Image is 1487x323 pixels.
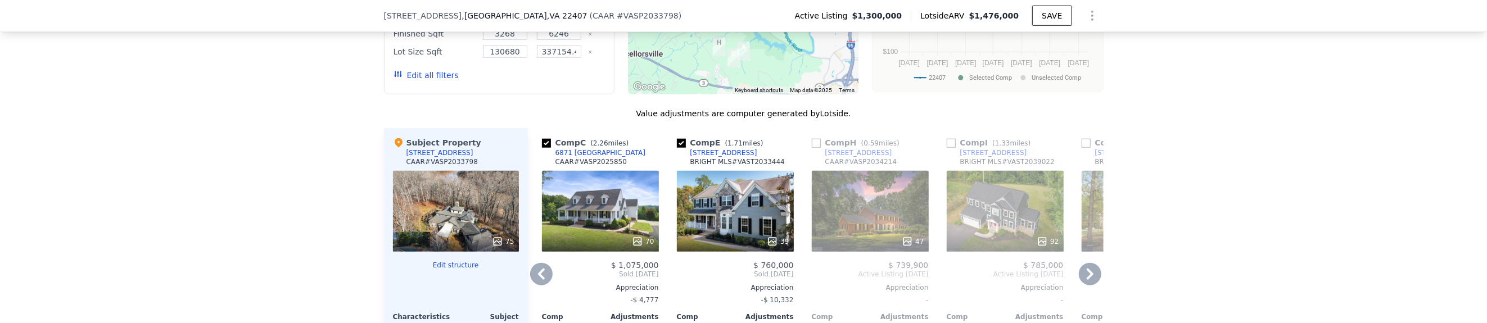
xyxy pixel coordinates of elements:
[995,139,1010,147] span: 1.33
[767,236,789,247] div: 39
[393,137,481,148] div: Subject Property
[1095,148,1212,157] div: [STREET_ADDRESS][PERSON_NAME]
[723,44,744,72] div: 6871 DEER MOUNTAIN
[394,70,459,81] button: Edit all filters
[588,32,593,37] button: Clear
[394,26,476,42] div: Finished Sqft
[825,148,892,157] div: [STREET_ADDRESS]
[812,148,892,157] a: [STREET_ADDRESS]
[1011,59,1032,67] text: [DATE]
[902,236,924,247] div: 47
[761,296,794,304] span: -$ 10,332
[677,312,735,321] div: Comp
[947,148,1027,157] a: [STREET_ADDRESS]
[393,312,456,321] div: Characteristics
[1005,312,1064,321] div: Adjustments
[926,59,948,67] text: [DATE]
[825,157,897,166] div: CAAR # VASP2034214
[406,157,478,166] div: CAAR # VASP2033798
[864,139,879,147] span: 0.59
[1032,74,1081,81] text: Unselected Comp
[462,10,587,21] span: , [GEOGRAPHIC_DATA]
[542,312,600,321] div: Comp
[690,157,785,166] div: BRIGHT MLS # VAST2033444
[1037,236,1059,247] div: 92
[393,261,519,270] button: Edit structure
[555,157,627,166] div: CAAR # VASP2025850
[600,312,659,321] div: Adjustments
[1082,292,1199,308] div: -
[852,10,902,21] span: $1,300,000
[960,157,1055,166] div: BRIGHT MLS # VAST2039022
[1082,312,1140,321] div: Comp
[677,148,757,157] a: [STREET_ADDRESS]
[1023,261,1063,270] span: $ 785,000
[384,108,1104,119] div: Value adjustments are computer generated by Lotside .
[735,87,784,94] button: Keyboard shortcuts
[960,148,1027,157] div: [STREET_ADDRESS]
[898,59,920,67] text: [DATE]
[947,283,1064,292] div: Appreciation
[988,139,1035,147] span: ( miles)
[542,148,646,157] a: 6871 [GEOGRAPHIC_DATA]
[812,270,929,279] span: Active Listing [DATE]
[492,236,514,247] div: 75
[1082,283,1199,292] div: Appreciation
[677,283,794,292] div: Appreciation
[394,44,476,60] div: Lot Size Sqft
[812,292,929,308] div: -
[727,139,743,147] span: 1.71
[812,312,870,321] div: Comp
[929,74,946,81] text: 22407
[555,148,646,157] div: 6871 [GEOGRAPHIC_DATA]
[690,148,757,157] div: [STREET_ADDRESS]
[790,87,833,93] span: Map data ©2025
[955,59,977,67] text: [DATE]
[1068,59,1089,67] text: [DATE]
[883,48,898,56] text: $100
[721,139,768,147] span: ( miles)
[1081,4,1104,27] button: Show Options
[947,292,1064,308] div: -
[631,80,668,94] a: Open this area in Google Maps (opens a new window)
[611,261,659,270] span: $ 1,075,000
[735,312,794,321] div: Adjustments
[969,11,1019,20] span: $1,476,000
[839,87,855,93] a: Terms (opens in new tab)
[617,11,679,20] span: # VASP2033798
[590,10,682,21] div: ( )
[812,283,929,292] div: Appreciation
[632,236,654,247] div: 70
[947,312,1005,321] div: Comp
[547,11,587,20] span: , VA 22407
[969,74,1012,81] text: Selected Comp
[593,11,614,20] span: CAAR
[631,80,668,94] img: Google
[542,137,634,148] div: Comp C
[406,148,473,157] div: [STREET_ADDRESS]
[947,137,1036,148] div: Comp I
[920,10,969,21] span: Lotside ARV
[708,33,730,61] div: 7308 Glenhaven Dr
[947,270,1064,279] span: Active Listing [DATE]
[593,139,608,147] span: 2.26
[384,10,462,21] span: [STREET_ADDRESS]
[812,137,904,148] div: Comp H
[588,50,593,54] button: Clear
[456,312,519,321] div: Subject
[870,312,929,321] div: Adjustments
[1032,6,1072,26] button: SAVE
[1082,148,1212,157] a: [STREET_ADDRESS][PERSON_NAME]
[753,261,793,270] span: $ 760,000
[1082,137,1170,148] div: Comp J
[795,10,852,21] span: Active Listing
[857,139,904,147] span: ( miles)
[733,37,754,65] div: 12604 Hidden Hills Ln
[542,283,659,292] div: Appreciation
[677,270,794,279] span: Sold [DATE]
[1039,59,1060,67] text: [DATE]
[677,137,768,148] div: Comp E
[982,59,1004,67] text: [DATE]
[542,270,659,279] span: Sold [DATE]
[586,139,633,147] span: ( miles)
